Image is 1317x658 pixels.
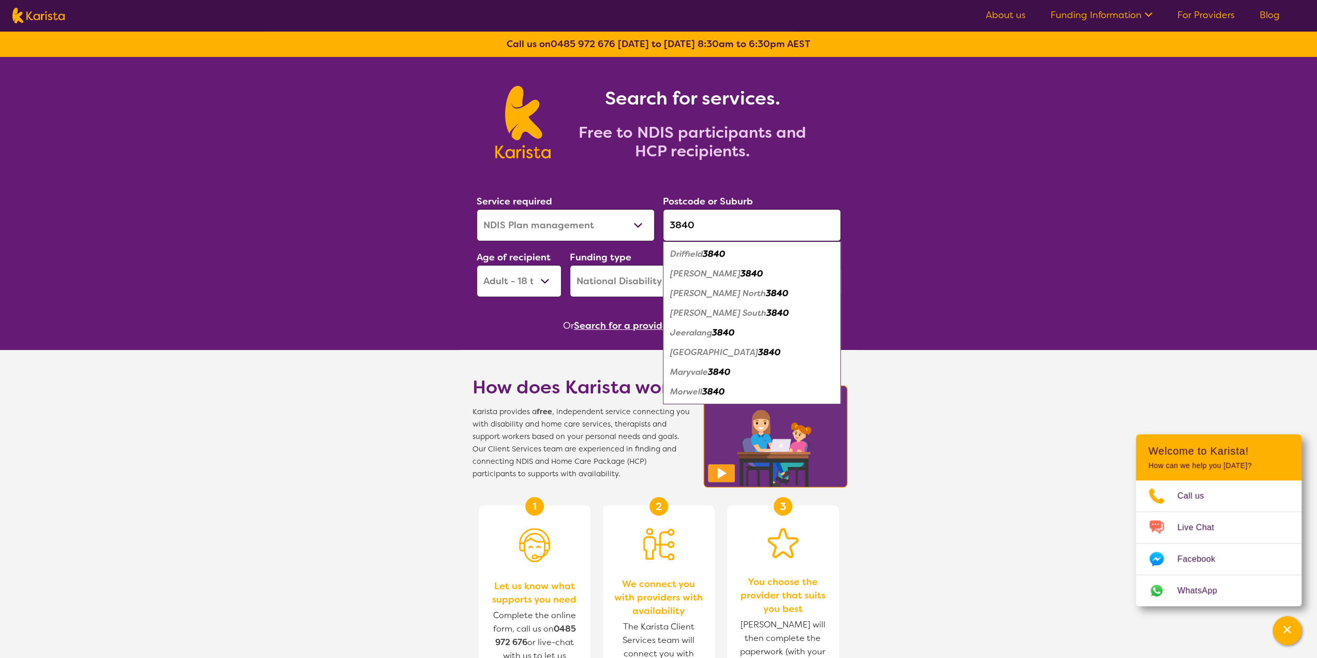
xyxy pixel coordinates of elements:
div: Jeeralang 3840 [668,323,836,343]
a: Funding Information [1050,9,1152,21]
img: Person with headset icon [519,528,550,562]
em: Jeeralang [670,327,712,338]
em: 3840 [741,268,763,279]
em: [GEOGRAPHIC_DATA] [670,347,758,358]
em: Driffield [670,248,703,259]
em: Morwell [670,386,702,397]
img: Star icon [767,528,798,558]
em: 3840 [703,248,725,259]
img: Karista logo [12,8,65,23]
div: Hazelwood South 3840 [668,303,836,323]
span: Karista provides a , independent service connecting you with disability and home care services, t... [472,406,690,480]
label: Funding type [570,251,631,264]
div: Hazelwood 3840 [668,264,836,284]
div: Jeeralang Junction 3840 [668,343,836,362]
img: Karista video [700,382,851,491]
div: Hazelwood North 3840 [668,284,836,303]
label: Postcode or Suburb [663,195,753,208]
a: Blog [1260,9,1280,21]
a: About us [986,9,1026,21]
span: WhatsApp [1177,583,1230,598]
b: Call us on [DATE] to [DATE] 8:30am to 6:30pm AEST [507,38,810,50]
img: Person being matched to services icon [643,528,674,560]
a: 0485 972 676 [551,38,615,50]
div: 3 [774,497,792,516]
p: How can we help you [DATE]? [1148,461,1289,470]
em: 3840 [766,288,788,299]
span: Let us know what supports you need [489,579,580,606]
div: 1 [525,497,544,516]
em: 3840 [758,347,780,358]
div: Maryvale 3840 [668,362,836,382]
em: [PERSON_NAME] North [670,288,766,299]
span: Facebook [1177,551,1227,567]
div: Channel Menu [1136,434,1301,606]
span: Call us [1177,488,1217,504]
button: Search for a provider to leave a review [574,318,754,333]
em: Maryvale [670,367,708,377]
div: Morwell 3840 [668,382,836,402]
label: Service required [477,195,552,208]
span: We connect you with providers with availability [613,577,704,618]
em: 3840 [702,386,724,397]
span: You choose the provider that suits you best [737,575,828,616]
em: 3840 [708,367,730,377]
h2: Welcome to Karista! [1148,445,1289,457]
h1: How does Karista work? [472,375,690,400]
input: Type [663,209,841,241]
a: Web link opens in a new tab. [1136,575,1301,606]
em: [PERSON_NAME] [670,268,741,279]
div: 2 [649,497,668,516]
span: Live Chat [1177,520,1226,535]
em: 3840 [712,327,734,338]
span: Or [563,318,574,333]
div: Driffield 3840 [668,244,836,264]
h2: Free to NDIS participants and HCP recipients. [563,123,822,160]
img: Karista logo [495,86,551,158]
a: For Providers [1177,9,1235,21]
ul: Choose channel [1136,480,1301,606]
em: [PERSON_NAME] South [670,308,766,318]
label: Age of recipient [477,251,551,264]
b: free [537,407,552,417]
h1: Search for services. [563,86,822,111]
button: Channel Menu [1272,616,1301,645]
em: 3840 [766,308,789,318]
